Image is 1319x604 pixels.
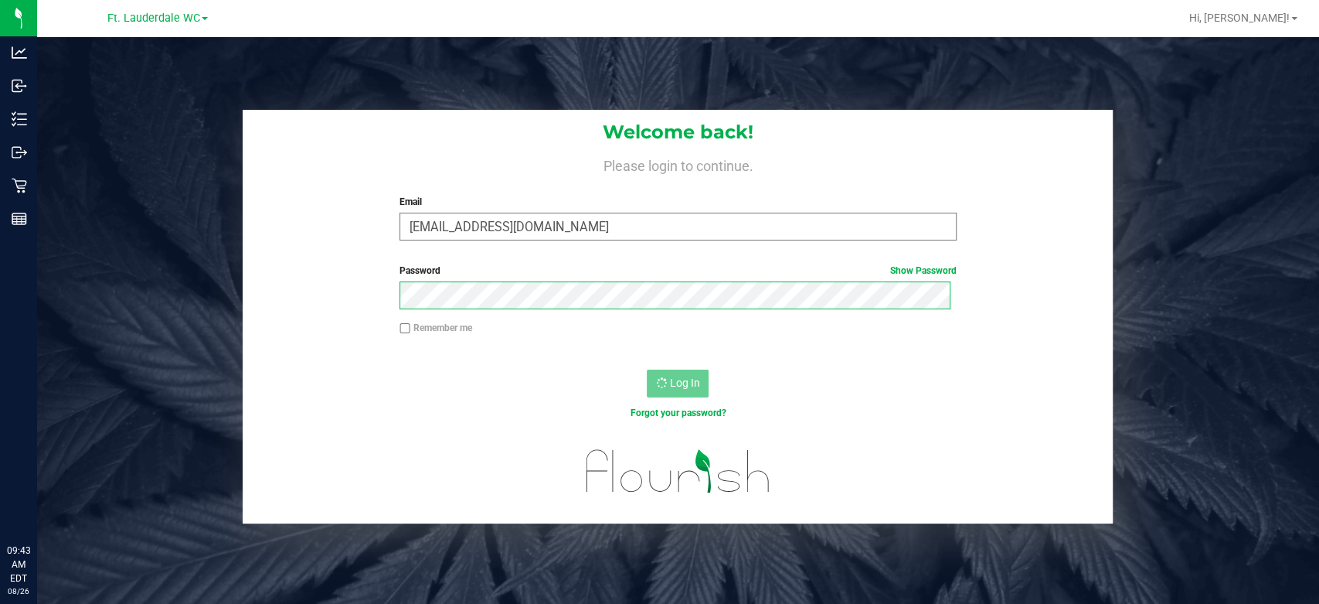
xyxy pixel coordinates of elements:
img: flourish_logo.svg [569,436,787,507]
inline-svg: Reports [12,211,27,227]
span: Ft. Lauderdale WC [107,12,200,25]
inline-svg: Retail [12,178,27,193]
inline-svg: Inbound [12,78,27,94]
a: Show Password [890,265,957,276]
span: Log In [669,377,699,389]
input: Remember me [399,323,410,334]
span: Hi, [PERSON_NAME]! [1189,12,1290,24]
h1: Welcome back! [243,122,1113,142]
span: Password [399,265,440,276]
button: Log In [647,370,709,398]
inline-svg: Outbound [12,145,27,160]
p: 08/26 [7,585,30,597]
a: Forgot your password? [630,408,726,418]
h4: Please login to continue. [243,155,1113,173]
inline-svg: Analytics [12,45,27,60]
label: Email [399,195,957,209]
label: Remember me [399,321,472,335]
inline-svg: Inventory [12,111,27,127]
p: 09:43 AM EDT [7,544,30,585]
